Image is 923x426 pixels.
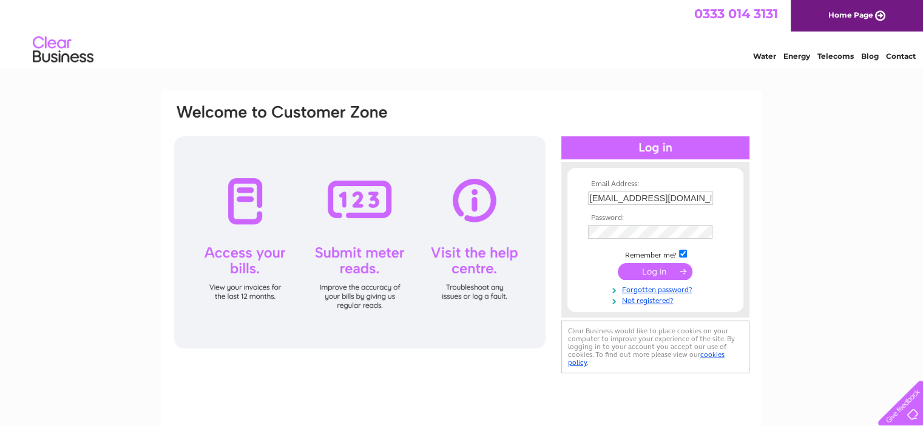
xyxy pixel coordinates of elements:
input: Submit [618,263,692,280]
th: Password: [585,214,726,222]
a: Contact [886,52,916,61]
div: Clear Business would like to place cookies on your computer to improve your experience of the sit... [561,321,749,373]
a: 0333 014 3131 [694,6,778,21]
th: Email Address: [585,180,726,188]
img: logo.png [32,32,94,68]
div: Clear Business is a trading name of Verastar Limited (registered in [GEOGRAPHIC_DATA] No. 3667643... [175,7,749,59]
a: Blog [861,52,879,61]
a: cookies policy [568,350,725,367]
td: Remember me? [585,248,726,260]
a: Telecoms [817,52,854,61]
a: Forgotten password? [588,283,726,295]
a: Energy [783,52,810,61]
a: Water [753,52,776,61]
a: Not registered? [588,294,726,305]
